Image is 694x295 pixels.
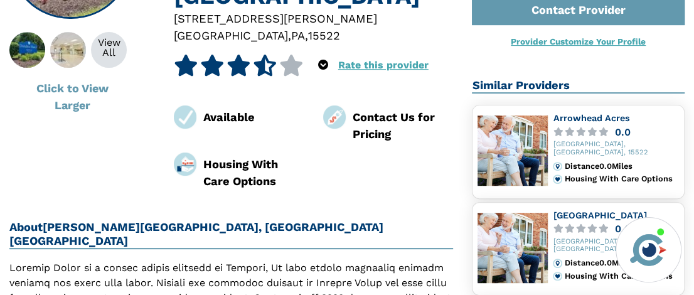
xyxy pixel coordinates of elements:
img: avatar [627,228,670,271]
div: Available [203,109,304,126]
a: Rate this provider [338,59,429,71]
span: PA [291,29,305,42]
iframe: iframe [446,39,681,210]
a: [GEOGRAPHIC_DATA] [553,210,646,220]
h2: About [PERSON_NAME][GEOGRAPHIC_DATA], [GEOGRAPHIC_DATA] [GEOGRAPHIC_DATA] [9,220,453,249]
span: [GEOGRAPHIC_DATA] [174,29,288,42]
img: About Donahoe Manor, Bedford PA [36,32,100,68]
div: [GEOGRAPHIC_DATA], [GEOGRAPHIC_DATA], 15522 [553,238,679,254]
img: primary.svg [553,272,562,281]
a: Provider Customize Your Profile [511,36,646,46]
div: 15522 [308,27,340,44]
img: distance.svg [553,259,562,267]
div: Housing With Care Options [565,272,679,281]
div: Popover trigger [318,55,328,76]
a: 0.0 [553,224,679,233]
div: 0.0 [614,224,630,233]
div: [STREET_ADDRESS][PERSON_NAME] [174,10,454,27]
button: Click to View Larger [9,73,135,121]
span: , [288,29,291,42]
span: , [305,29,308,42]
div: Distance 0.0 Miles [565,259,679,267]
div: Housing With Care Options [203,156,304,190]
div: View All [91,38,127,58]
div: Contact Us for Pricing [352,109,453,143]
